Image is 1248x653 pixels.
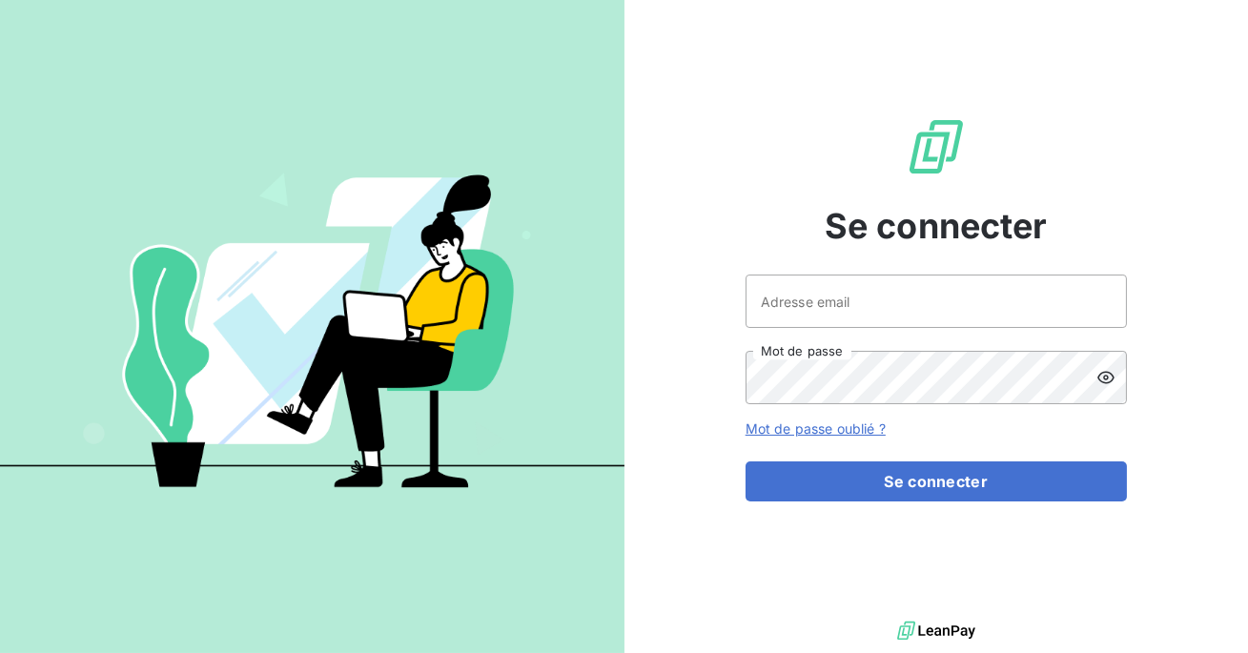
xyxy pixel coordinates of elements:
[906,116,967,177] img: Logo LeanPay
[746,420,886,437] a: Mot de passe oublié ?
[746,275,1127,328] input: placeholder
[825,200,1048,252] span: Se connecter
[746,461,1127,501] button: Se connecter
[897,617,975,645] img: logo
